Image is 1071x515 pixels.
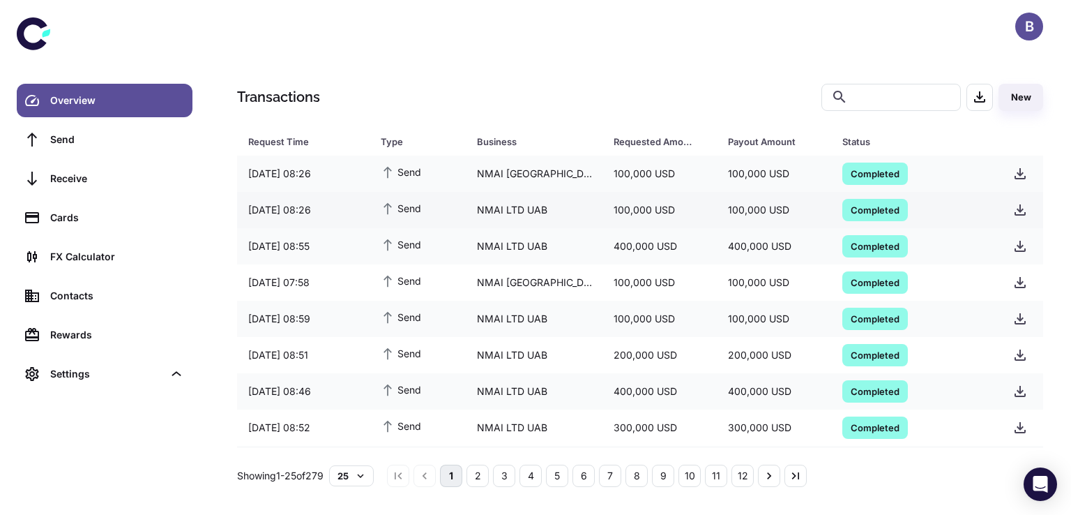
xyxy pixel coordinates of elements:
button: Go to page 12 [731,465,754,487]
div: Settings [17,357,192,391]
a: Contacts [17,279,192,313]
div: 200,000 USD [602,342,717,368]
div: [DATE] 08:55 [237,233,370,260]
button: page 1 [440,465,462,487]
div: 100,000 USD [717,161,831,187]
button: Go to page 11 [705,465,727,487]
div: NMAI LTD UAB [466,342,603,368]
div: Settings [50,366,163,382]
div: [DATE] 07:58 [237,269,370,296]
h1: Transactions [237,87,320,107]
div: NMAI LTD UAB [466,233,603,260]
span: Send [381,382,421,397]
div: Payout Amount [728,132,807,151]
div: 100,000 USD [717,197,831,223]
div: 100,000 USD [602,197,717,223]
div: 300,000 USD [717,415,831,441]
span: Completed [842,384,908,398]
span: Completed [842,202,908,216]
a: Cards [17,201,192,234]
div: [DATE] 08:59 [237,306,370,332]
div: Cards [50,210,184,225]
button: Go to page 5 [546,465,568,487]
a: Rewards [17,318,192,352]
div: NMAI LTD UAB [466,378,603,405]
span: Send [381,345,421,361]
div: Requested Amount [614,132,693,151]
div: 200,000 USD [717,342,831,368]
span: Request Time [248,132,364,151]
span: Send [381,273,421,288]
span: Send [381,309,421,324]
span: Type [381,132,460,151]
button: Go to last page [784,465,807,487]
div: [DATE] 08:46 [237,378,370,405]
button: Go to page 4 [519,465,542,487]
div: Open Intercom Messenger [1024,468,1057,501]
button: B [1015,13,1043,40]
span: Completed [842,311,908,325]
button: New [998,84,1043,111]
p: Showing 1-25 of 279 [237,468,324,484]
span: Completed [842,166,908,180]
span: Send [381,200,421,216]
button: Go to next page [758,465,780,487]
div: 300,000 USD [602,415,717,441]
div: Send [50,132,184,147]
a: Overview [17,84,192,117]
div: [DATE] 08:52 [237,415,370,441]
span: Payout Amount [728,132,826,151]
div: NMAI [GEOGRAPHIC_DATA] [466,161,603,187]
button: Go to page 3 [493,465,515,487]
span: Completed [842,420,908,434]
button: Go to page 10 [678,465,701,487]
div: Overview [50,93,184,108]
div: NMAI [GEOGRAPHIC_DATA] [466,269,603,296]
div: Type [381,132,442,151]
div: [DATE] 08:51 [237,342,370,368]
div: Status [842,132,967,151]
div: Receive [50,171,184,186]
button: Go to page 2 [466,465,489,487]
div: Contacts [50,288,184,304]
span: Completed [842,348,908,361]
a: FX Calculator [17,240,192,274]
div: [DATE] 08:26 [237,161,370,187]
div: Rewards [50,327,184,343]
span: Requested Amount [614,132,711,151]
button: Go to page 9 [652,465,674,487]
span: Send [381,237,421,252]
span: Completed [842,239,908,253]
button: Go to page 6 [572,465,595,487]
div: 400,000 USD [602,378,717,405]
div: NMAI LTD UAB [466,415,603,441]
div: 100,000 USD [717,306,831,332]
nav: pagination navigation [385,465,809,487]
a: Receive [17,162,192,195]
div: 400,000 USD [717,378,831,405]
div: 100,000 USD [602,269,717,296]
div: NMAI LTD UAB [466,306,603,332]
button: Go to page 8 [625,465,648,487]
div: NMAI LTD UAB [466,197,603,223]
div: 400,000 USD [602,233,717,260]
span: Status [842,132,985,151]
button: Go to page 7 [599,465,621,487]
div: [DATE] 08:26 [237,197,370,223]
span: Send [381,418,421,433]
a: Send [17,123,192,156]
div: 100,000 USD [717,269,831,296]
button: 25 [329,465,374,486]
span: Send [381,164,421,179]
div: Request Time [248,132,346,151]
div: 100,000 USD [602,161,717,187]
div: 100,000 USD [602,306,717,332]
div: FX Calculator [50,249,184,264]
div: 400,000 USD [717,233,831,260]
span: Completed [842,275,908,289]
